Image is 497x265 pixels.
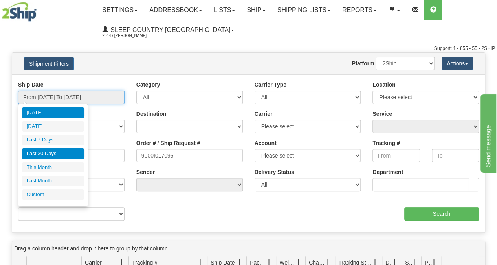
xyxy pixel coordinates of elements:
label: Location [372,81,395,89]
div: grid grouping header [12,241,485,256]
li: Last Month [22,176,84,186]
a: Ship [241,0,271,20]
input: Search [404,207,479,221]
label: Sender [136,168,155,176]
label: Service [372,110,392,118]
li: Custom [22,189,84,200]
span: Sleep Country [GEOGRAPHIC_DATA] [108,26,230,33]
label: Tracking # [372,139,400,147]
input: From [372,149,420,162]
label: Delivery Status [255,168,294,176]
label: Ship Date [18,81,44,89]
button: Actions [442,57,473,70]
a: Shipping lists [271,0,336,20]
label: Carrier Type [255,81,286,89]
label: Carrier [255,110,273,118]
label: Account [255,139,277,147]
span: 2044 / [PERSON_NAME] [102,32,161,40]
a: Lists [208,0,241,20]
li: [DATE] [22,107,84,118]
div: Send message [6,5,73,14]
iframe: chat widget [479,92,496,172]
label: Department [372,168,403,176]
label: Category [136,81,160,89]
button: Shipment Filters [24,57,74,70]
li: [DATE] [22,121,84,132]
label: Order # / Ship Request # [136,139,200,147]
a: Addressbook [143,0,208,20]
div: Support: 1 - 855 - 55 - 2SHIP [2,45,495,52]
li: Last 30 Days [22,148,84,159]
label: Destination [136,110,166,118]
a: Sleep Country [GEOGRAPHIC_DATA] 2044 / [PERSON_NAME] [96,20,240,40]
li: Last 7 Days [22,135,84,145]
a: Reports [336,0,382,20]
a: Settings [96,0,143,20]
label: Platform [352,59,374,67]
input: To [432,149,479,162]
img: logo2044.jpg [2,2,37,22]
li: This Month [22,162,84,173]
